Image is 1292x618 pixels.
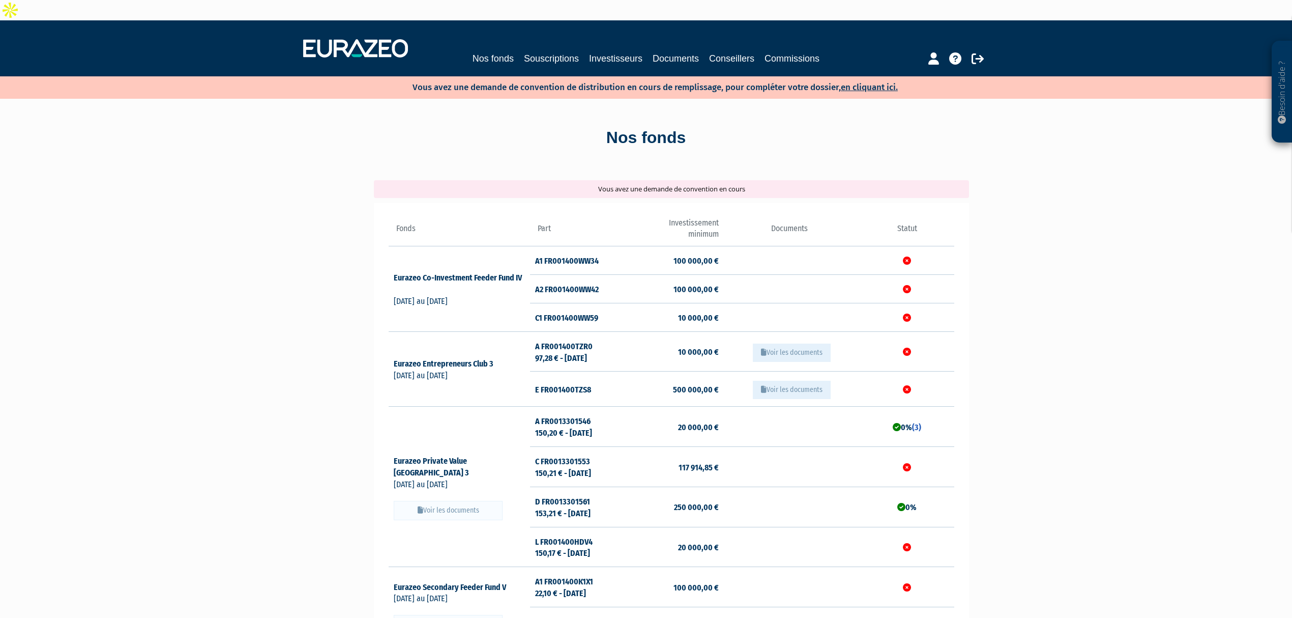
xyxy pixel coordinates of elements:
button: Voir les documents [394,501,503,520]
a: (3) [912,423,921,432]
a: Eurazeo Co-Investment Feeder Fund IV [394,273,522,294]
th: Documents [719,217,860,246]
p: Besoin d'aide ? [1276,46,1288,138]
td: 0% [860,407,954,447]
span: [DATE] au [DATE] [394,371,448,380]
button: Voir les documents [753,344,831,362]
td: A FR0013301546 150,20 € - [DATE] [530,407,624,447]
td: 250 000,00 € [624,487,718,527]
td: D FR0013301561 153,21 € - [DATE] [530,487,624,527]
a: Nos fonds [473,51,514,66]
td: 10 000,00 € [624,331,718,372]
a: Souscriptions [524,51,579,66]
span: [DATE] au [DATE] [394,480,448,489]
a: Eurazeo Secondary Feeder Fund V [394,582,515,592]
th: Fonds [389,217,530,246]
a: Eurazeo Private Value [GEOGRAPHIC_DATA] 3 [394,456,478,477]
td: 10 000,00 € [624,303,718,331]
a: Documents [653,51,699,66]
td: 500 000,00 € [624,372,718,407]
th: Statut [860,217,954,246]
td: 100 000,00 € [624,567,718,607]
td: C1 FR001400WW59 [530,303,624,331]
button: Voir les documents [753,381,831,399]
td: A1 FR001400WW34 [530,246,624,275]
td: A FR001400TZR0 97,28 € - [DATE] [530,331,624,372]
div: Vous avez une demande de convention en cours [374,180,969,198]
span: [DATE] au [DATE] [394,296,448,306]
td: 117 914,85 € [624,447,718,487]
td: L FR001400HDV4 150,17 € - [DATE] [530,527,624,567]
img: 1732889491-logotype_eurazeo_blanc_rvb.png [303,39,408,58]
th: Investissement minimum [624,217,718,246]
a: en cliquant ici. [841,82,898,93]
td: C FR0013301553 150,21 € - [DATE] [530,447,624,487]
td: 100 000,00 € [624,275,718,303]
a: Commissions [765,51,819,66]
th: Part [530,217,624,246]
span: [DATE] au [DATE] [394,594,448,603]
a: Eurazeo Entrepreneurs Club 3 [394,359,503,369]
a: Investisseurs [589,51,642,66]
td: 20 000,00 € [624,407,718,447]
a: Conseillers [709,51,754,66]
td: A2 FR001400WW42 [530,275,624,303]
p: Vous avez une demande de convention de distribution en cours de remplissage, pour compléter votre... [383,79,898,94]
td: 20 000,00 € [624,527,718,567]
td: A1 FR001400K1X1 22,10 € - [DATE] [530,567,624,607]
td: 100 000,00 € [624,246,718,275]
td: E FR001400TZS8 [530,372,624,407]
div: Nos fonds [356,126,936,150]
td: 0% [860,487,954,527]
